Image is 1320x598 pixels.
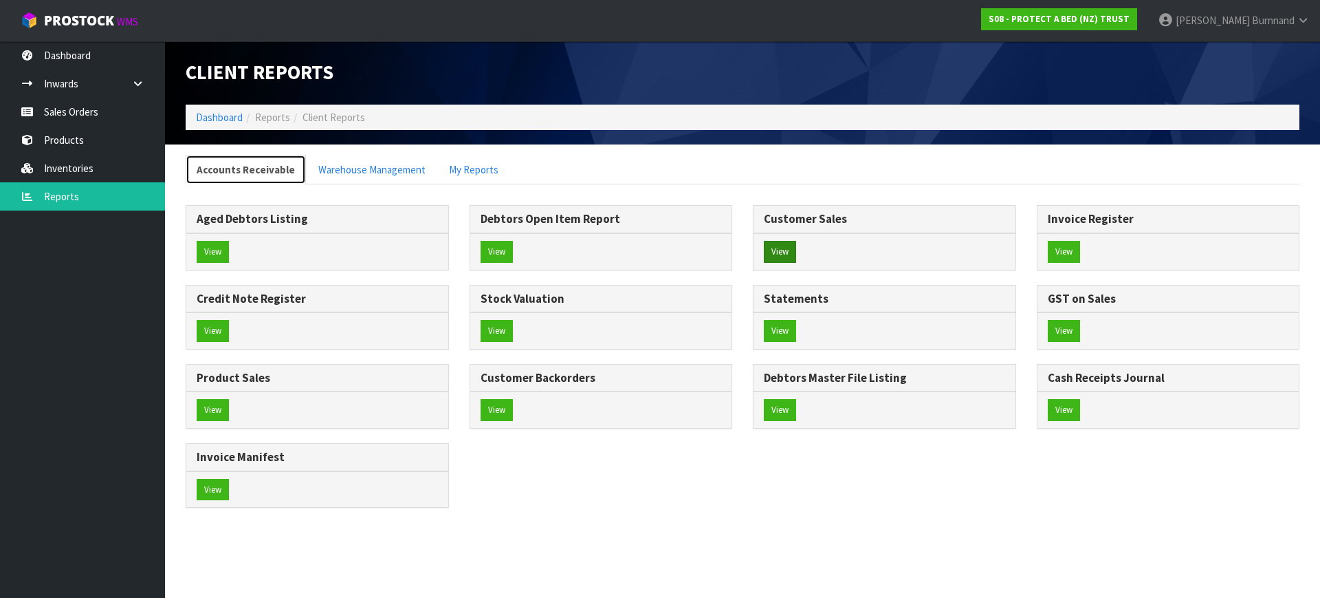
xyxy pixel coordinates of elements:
[989,13,1130,25] strong: S08 - PROTECT A BED (NZ) TRUST
[1252,14,1295,27] span: Burnnand
[1048,320,1080,342] button: View
[197,451,438,464] h3: Invoice Manifest
[197,479,229,501] button: View
[764,292,1005,306] h3: Statements
[764,213,1005,226] h3: Customer Sales
[1176,14,1250,27] span: [PERSON_NAME]
[307,155,437,184] a: Warehouse Management
[197,213,438,226] h3: Aged Debtors Listing
[197,372,438,385] h3: Product Sales
[481,320,513,342] button: View
[255,111,290,124] span: Reports
[186,60,333,85] span: Client Reports
[1048,213,1289,226] h3: Invoice Register
[186,155,306,184] a: Accounts Receivable
[481,213,722,226] h3: Debtors Open Item Report
[302,111,365,124] span: Client Reports
[1048,399,1080,421] button: View
[764,372,1005,385] h3: Debtors Master File Listing
[1048,241,1080,263] button: View
[438,155,509,184] a: My Reports
[481,372,722,385] h3: Customer Backorders
[197,292,438,306] h3: Credit Note Register
[1048,292,1289,306] h3: GST on Sales
[1048,372,1289,385] h3: Cash Receipts Journal
[196,111,243,124] a: Dashboard
[481,292,722,306] h3: Stock Valuation
[481,399,513,421] button: View
[21,12,38,29] img: cube-alt.png
[197,399,229,421] button: View
[117,15,138,28] small: WMS
[764,241,796,263] button: View
[764,399,796,421] button: View
[481,241,513,263] button: View
[44,12,114,30] span: ProStock
[197,320,229,342] button: View
[197,241,229,263] button: View
[764,320,796,342] button: View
